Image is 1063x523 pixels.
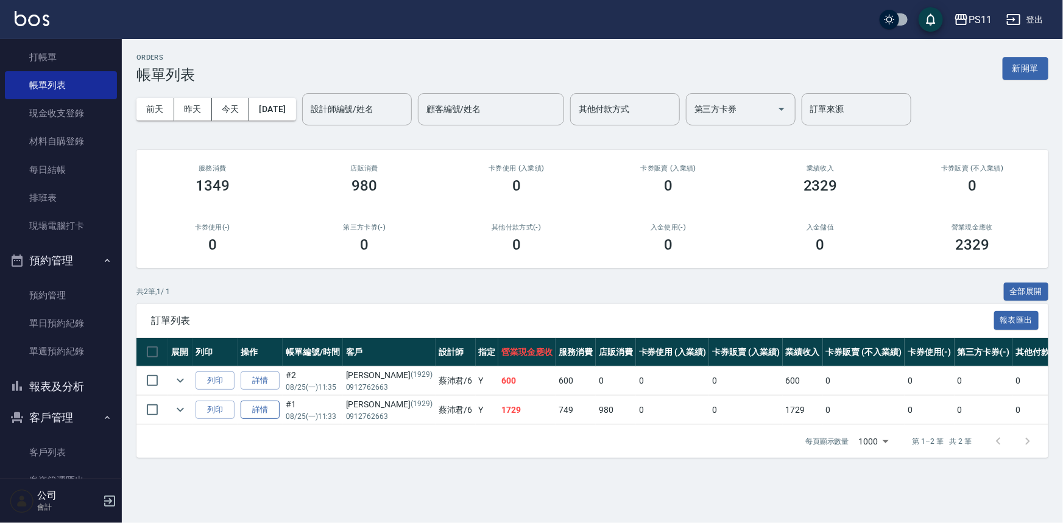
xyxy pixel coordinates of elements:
td: #1 [283,396,343,424]
h2: 店販消費 [303,164,426,172]
button: 前天 [136,98,174,121]
a: 現場電腦打卡 [5,212,117,240]
a: 詳情 [241,371,280,390]
td: 980 [596,396,636,424]
button: PS11 [949,7,997,32]
button: 報表匯出 [994,311,1039,330]
button: 列印 [196,371,235,390]
td: Y [476,367,499,395]
a: 現金收支登錄 [5,99,117,127]
td: 749 [556,396,596,424]
th: 服務消費 [556,338,596,367]
td: 0 [823,396,905,424]
a: 單週預約紀錄 [5,337,117,365]
td: 600 [498,367,556,395]
button: 預約管理 [5,245,117,276]
td: 0 [905,367,955,395]
button: save [919,7,943,32]
h3: 0 [360,236,369,253]
td: 1729 [783,396,823,424]
img: Person [10,489,34,513]
button: expand row [171,371,189,390]
p: 08/25 (一) 11:33 [286,411,340,422]
h3: 0 [816,236,825,253]
td: Y [476,396,499,424]
h3: 0 [968,177,976,194]
td: 0 [636,367,710,395]
th: 卡券使用 (入業績) [636,338,710,367]
h3: 0 [512,177,521,194]
td: 0 [955,396,1013,424]
td: 0 [636,396,710,424]
button: 全部展開 [1004,283,1049,301]
h3: 2329 [955,236,989,253]
th: 營業現金應收 [498,338,556,367]
h2: 入金使用(-) [607,223,730,231]
h2: 其他付款方式(-) [455,223,578,231]
th: 展開 [168,338,192,367]
th: 卡券販賣 (不入業績) [823,338,905,367]
td: 600 [556,367,596,395]
td: 蔡沛君 /6 [436,367,476,395]
h2: ORDERS [136,54,195,61]
h2: 第三方卡券(-) [303,223,426,231]
td: 0 [709,396,783,424]
button: [DATE] [249,98,295,121]
p: 會計 [37,502,99,513]
p: 每頁顯示數量 [805,436,849,447]
td: 0 [596,367,636,395]
button: 列印 [196,401,235,419]
p: 共 2 筆, 1 / 1 [136,286,170,297]
a: 單日預約紀錄 [5,309,117,337]
button: 新開單 [1003,57,1048,80]
p: 0912762663 [346,411,433,422]
td: 1729 [498,396,556,424]
h3: 0 [512,236,521,253]
a: 排班表 [5,184,117,212]
h2: 卡券販賣 (入業績) [607,164,730,172]
h3: 0 [664,177,673,194]
th: 店販消費 [596,338,636,367]
a: 帳單列表 [5,71,117,99]
th: 帳單編號/時間 [283,338,343,367]
p: 第 1–2 筆 共 2 筆 [913,436,972,447]
button: 登出 [1001,9,1048,31]
th: 指定 [476,338,499,367]
h3: 0 [664,236,673,253]
td: 0 [709,367,783,395]
h2: 業績收入 [759,164,882,172]
button: expand row [171,401,189,419]
th: 第三方卡券(-) [955,338,1013,367]
th: 設計師 [436,338,476,367]
a: 打帳單 [5,43,117,71]
div: 1000 [854,425,893,458]
div: [PERSON_NAME] [346,369,433,382]
h3: 1349 [196,177,230,194]
h3: 帳單列表 [136,66,195,83]
span: 訂單列表 [151,315,994,327]
a: 每日結帳 [5,156,117,184]
h2: 卡券使用 (入業績) [455,164,578,172]
div: [PERSON_NAME] [346,398,433,411]
p: 0912762663 [346,382,433,393]
a: 預約管理 [5,281,117,309]
h2: 入金儲值 [759,223,882,231]
th: 卡券使用(-) [905,338,955,367]
a: 詳情 [241,401,280,419]
h3: 0 [208,236,217,253]
p: (1929) [411,369,433,382]
button: 報表及分析 [5,371,117,402]
td: 0 [823,367,905,395]
a: 客資篩選匯出 [5,466,117,494]
button: Open [772,99,791,119]
h5: 公司 [37,490,99,502]
h3: 2329 [803,177,838,194]
div: PS11 [969,12,992,27]
td: 0 [955,367,1013,395]
h2: 營業現金應收 [911,223,1034,231]
td: #2 [283,367,343,395]
h2: 卡券使用(-) [151,223,274,231]
td: 蔡沛君 /6 [436,396,476,424]
a: 材料自購登錄 [5,127,117,155]
td: 0 [905,396,955,424]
